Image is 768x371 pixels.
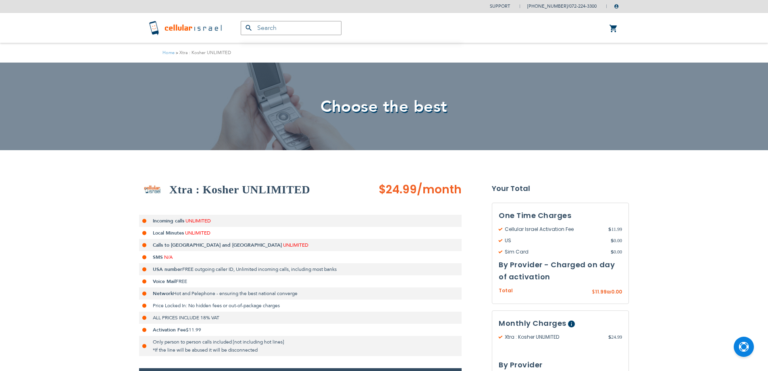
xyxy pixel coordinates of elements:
img: Cellular Israel Logo [148,20,225,36]
span: $ [608,333,611,341]
span: $ [592,289,595,296]
span: Help [568,321,575,327]
strong: Network [153,290,173,297]
span: UNLIMITED [185,230,210,236]
strong: Your Total [492,182,629,195]
a: Support [490,3,510,9]
span: Monthly Charges [499,318,566,328]
h3: One Time Charges [499,210,622,222]
span: Sim Card [499,248,611,256]
span: Choose the best [321,96,447,118]
span: 0.00 [611,237,622,244]
h3: By Provider - Charged on day of activation [499,259,622,283]
span: $ [608,226,611,233]
span: 11.99 [608,226,622,233]
strong: USA number [153,266,182,272]
a: 072-224-3300 [569,3,597,9]
h2: Xtra : Kosher UNLIMITED [169,182,310,198]
span: Cellular Israel Activation Fee [499,226,608,233]
span: FREE [176,278,187,285]
span: /month [417,182,462,198]
li: Price Locked In: No hidden fees or out-of-package charges [139,300,462,312]
span: $ [611,248,614,256]
span: $11.99 [186,327,201,333]
strong: Local Minutes [153,230,184,236]
span: 0.00 [611,248,622,256]
input: Search [241,21,341,35]
span: UNLIMITED [185,218,211,224]
li: Only person to person calls included [not including hot lines] *If the line will be abused it wil... [139,336,462,356]
strong: Incoming calls [153,218,184,224]
span: FREE outgoing caller ID, Unlimited incoming calls, including most banks [182,266,337,272]
span: ₪ [607,289,611,296]
span: US [499,237,611,244]
a: Home [162,50,175,56]
span: 11.99 [595,288,607,295]
span: N/A [164,254,173,260]
img: Xtra : Kosher UNLIMITED [139,176,165,203]
span: 0.00 [611,288,622,295]
span: Total [499,287,513,295]
li: Xtra : Kosher UNLIMITED [175,49,231,57]
strong: Calls to [GEOGRAPHIC_DATA] and [GEOGRAPHIC_DATA] [153,242,282,248]
span: UNLIMITED [283,242,308,248]
li: / [519,0,597,12]
strong: SMS [153,254,163,260]
strong: Voice Mail [153,278,176,285]
span: 24.99 [608,333,622,341]
strong: Activation Fee [153,327,186,333]
span: Xtra : Kosher UNLIMITED [499,333,608,341]
a: [PHONE_NUMBER] [527,3,568,9]
span: $24.99 [379,182,417,197]
li: ALL PRICES INCLUDE 18% VAT [139,312,462,324]
span: Hot and Pelephone - ensuring the best national converge [173,290,298,297]
span: $ [611,237,614,244]
h3: By Provider [499,359,622,371]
